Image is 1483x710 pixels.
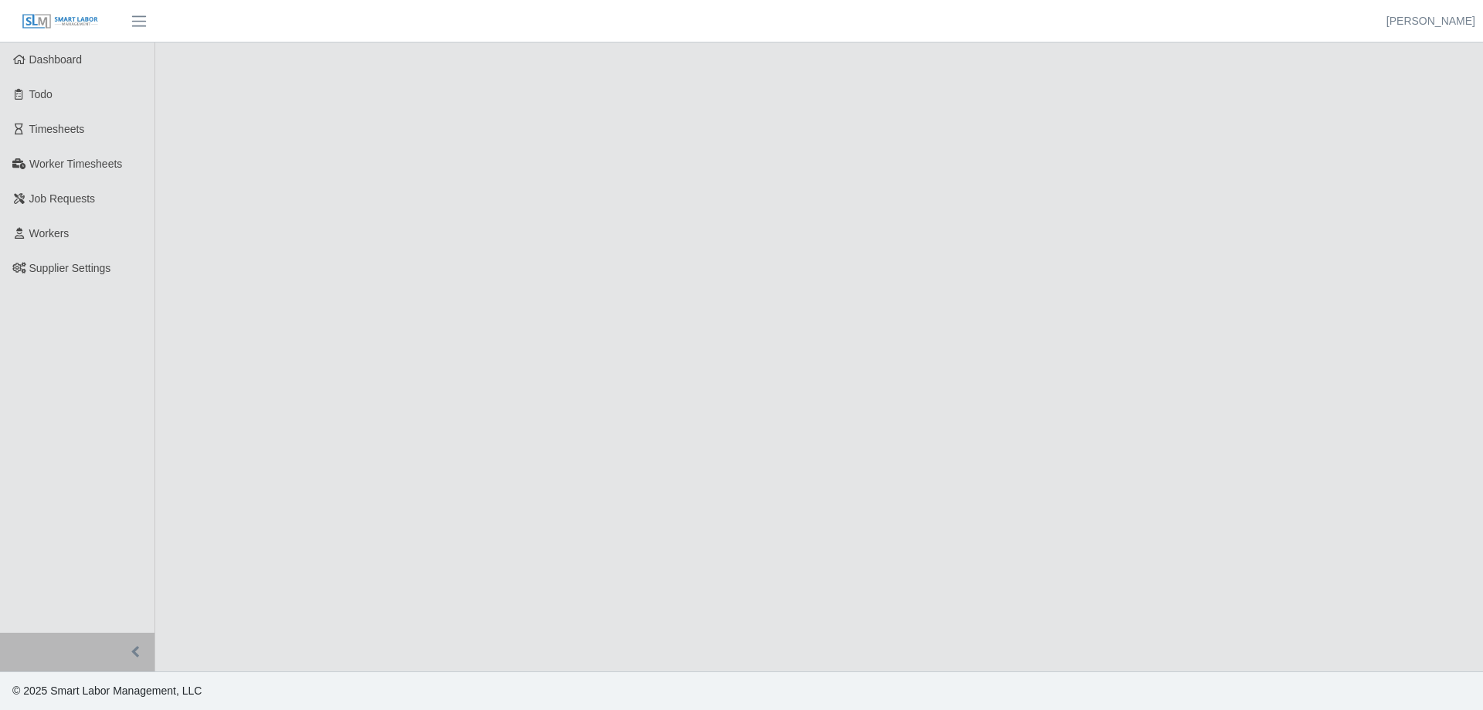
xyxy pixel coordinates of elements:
[29,53,83,66] span: Dashboard
[1386,13,1475,29] a: [PERSON_NAME]
[12,685,202,697] span: © 2025 Smart Labor Management, LLC
[29,123,85,135] span: Timesheets
[29,262,111,274] span: Supplier Settings
[29,192,96,205] span: Job Requests
[22,13,99,30] img: SLM Logo
[29,88,53,100] span: Todo
[29,158,122,170] span: Worker Timesheets
[29,227,70,239] span: Workers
